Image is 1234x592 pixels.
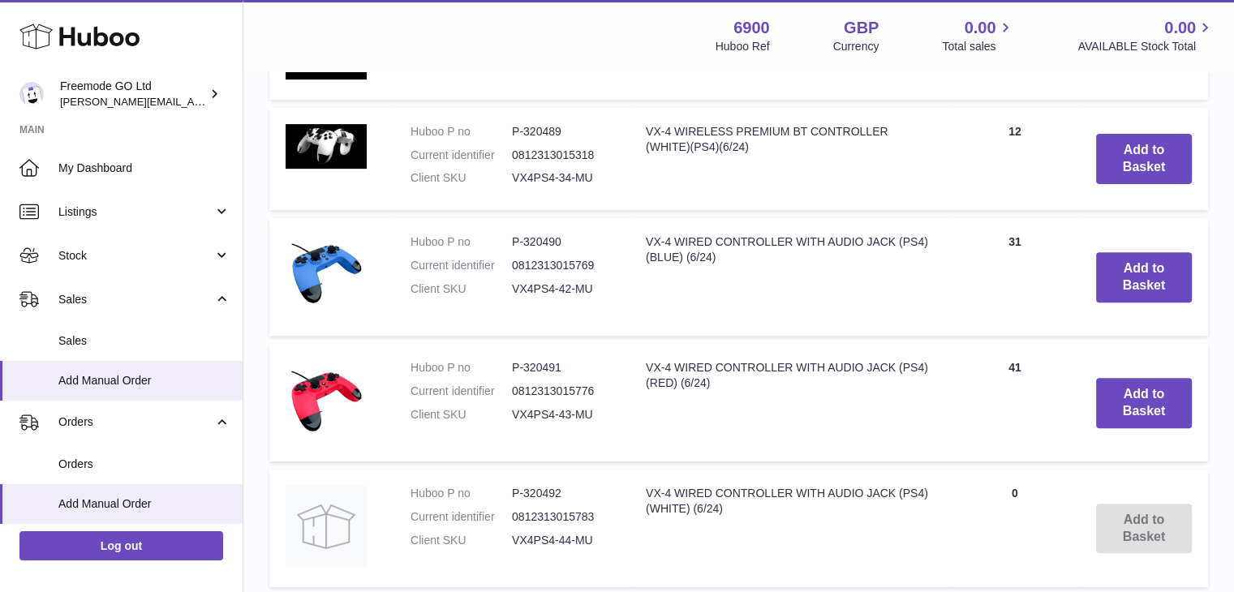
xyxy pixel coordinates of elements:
td: 12 [950,108,1080,211]
dt: Client SKU [411,533,512,548]
dd: P-320489 [512,124,613,139]
span: Orders [58,457,230,472]
img: VX-4 WIRELESS PREMIUM BT CONTROLLER (WHITE)(PS4)(6/24) [286,124,367,169]
dd: VX4PS4-43-MU [512,407,613,423]
a: 0.00 Total sales [942,17,1014,54]
span: Stock [58,248,213,264]
img: VX-4 WIRED CONTROLLER WITH AUDIO JACK (PS4) (RED) (6/24) [286,360,367,441]
button: Add to Basket [1096,378,1192,428]
button: Add to Basket [1096,252,1192,302]
span: My Dashboard [58,161,230,176]
span: Add Manual Order [58,496,230,512]
span: Sales [58,292,213,307]
dt: Client SKU [411,281,512,297]
dd: 0812313015783 [512,509,613,525]
td: 0 [950,470,1080,587]
td: 31 [950,218,1080,336]
dd: 0812313015318 [512,148,613,163]
td: VX-4 WIRED CONTROLLER WITH AUDIO JACK (PS4) (RED) (6/24) [630,344,950,461]
dd: P-320490 [512,234,613,250]
img: VX-4 WIRED CONTROLLER WITH AUDIO JACK (PS4) (WHITE) (6/24) [286,486,367,567]
dd: VX4PS4-34-MU [512,170,613,186]
dt: Current identifier [411,148,512,163]
td: 41 [950,344,1080,461]
span: 0.00 [965,17,996,39]
span: [PERSON_NAME][EMAIL_ADDRESS][DOMAIN_NAME] [60,95,325,108]
dt: Huboo P no [411,124,512,139]
dt: Client SKU [411,407,512,423]
td: VX-4 WIRED CONTROLLER WITH AUDIO JACK (PS4) (WHITE) (6/24) [630,470,950,587]
dd: VX4PS4-44-MU [512,533,613,548]
div: Currency [833,39,879,54]
span: Total sales [942,39,1014,54]
a: 0.00 AVAILABLE Stock Total [1077,17,1215,54]
dd: P-320491 [512,360,613,375]
a: Log out [19,531,223,560]
dt: Huboo P no [411,486,512,501]
strong: GBP [844,17,879,39]
div: Freemode GO Ltd [60,79,206,109]
strong: 6900 [733,17,770,39]
dt: Current identifier [411,384,512,399]
dt: Huboo P no [411,234,512,250]
dt: Current identifier [411,258,512,273]
span: Sales [58,333,230,349]
span: Add Manual Order [58,373,230,388]
dt: Client SKU [411,170,512,186]
span: 0.00 [1164,17,1196,39]
dd: VX4PS4-42-MU [512,281,613,297]
button: Add to Basket [1096,134,1192,184]
img: VX-4 WIRED CONTROLLER WITH AUDIO JACK (PS4) (BLUE) (6/24) [286,234,367,315]
dd: 0812313015769 [512,258,613,273]
dt: Huboo P no [411,360,512,375]
span: Orders [58,414,213,430]
img: lenka.smikniarova@gioteck.com [19,82,44,106]
td: VX-4 WIRED CONTROLLER WITH AUDIO JACK (PS4) (BLUE) (6/24) [630,218,950,336]
dt: Current identifier [411,509,512,525]
div: Huboo Ref [716,39,770,54]
td: VX-4 WIRELESS PREMIUM BT CONTROLLER (WHITE)(PS4)(6/24) [630,108,950,211]
span: AVAILABLE Stock Total [1077,39,1215,54]
dd: 0812313015776 [512,384,613,399]
dd: P-320492 [512,486,613,501]
span: Listings [58,204,213,220]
